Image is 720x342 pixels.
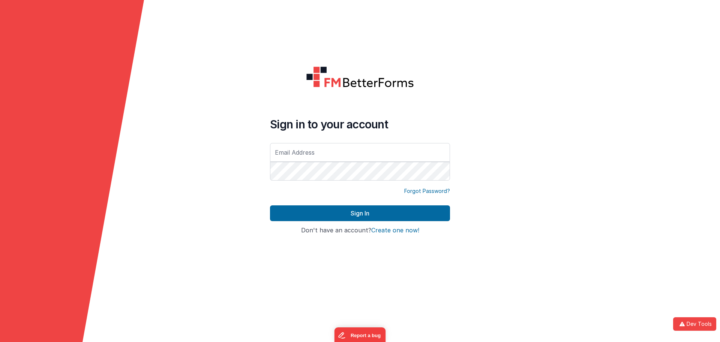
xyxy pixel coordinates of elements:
[371,227,419,234] button: Create one now!
[270,118,450,131] h4: Sign in to your account
[270,143,450,162] input: Email Address
[404,187,450,195] a: Forgot Password?
[270,227,450,234] h4: Don't have an account?
[270,205,450,221] button: Sign In
[673,317,716,331] button: Dev Tools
